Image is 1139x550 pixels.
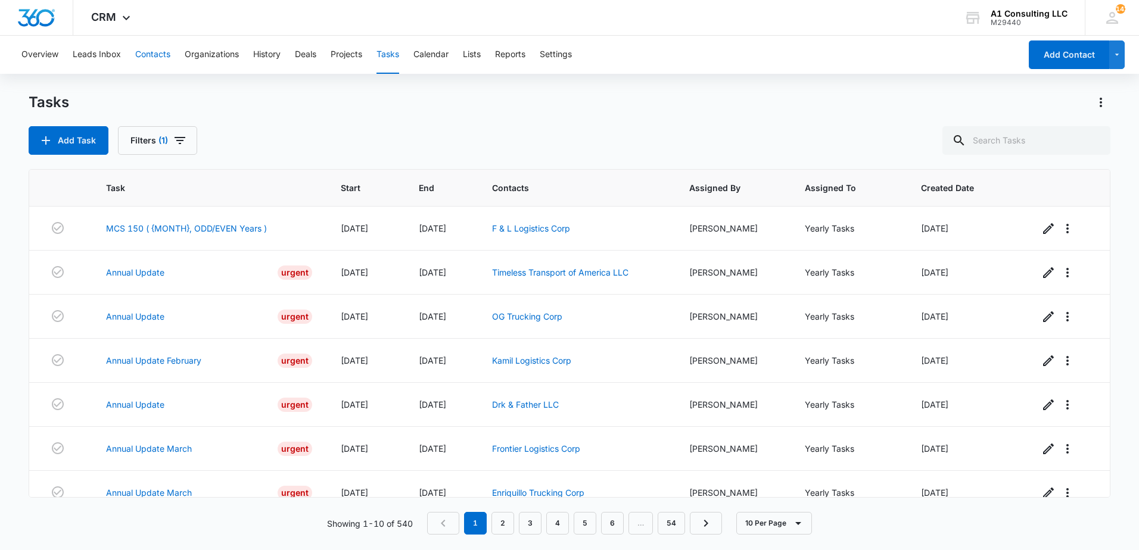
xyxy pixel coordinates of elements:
em: 1 [464,512,487,535]
div: Urgent [278,310,312,324]
button: Actions [1091,93,1110,112]
span: (1) [158,136,168,145]
div: account name [991,9,1068,18]
nav: Pagination [427,512,722,535]
a: F & L Logistics Corp [492,223,570,233]
span: [DATE] [341,223,368,233]
span: CRM [91,11,116,23]
a: Timeless Transport of America LLC [492,267,628,277]
span: [DATE] [341,355,368,365]
span: [DATE] [419,399,446,410]
button: History [253,36,281,74]
a: Annual Update March [106,442,192,455]
span: [DATE] [341,443,368,454]
span: Task [106,182,295,194]
span: [DATE] [921,311,948,321]
span: [DATE] [921,223,948,233]
button: Tasks [376,36,399,74]
a: Page 3 [519,512,542,535]
span: [DATE] [419,223,446,233]
input: Search Tasks [942,126,1110,155]
a: Annual Update [106,398,164,411]
span: [DATE] [921,267,948,277]
div: [PERSON_NAME] [689,486,777,499]
div: Urgent [278,354,312,368]
a: Annual Update [106,310,164,323]
span: End [419,182,446,194]
button: 10 Per Page [736,512,812,535]
div: Urgent [278,486,312,500]
span: [DATE] [341,311,368,321]
a: MCS 150 ( {MONTH}, ODD/EVEN Years ) [106,222,267,235]
span: Start [341,182,373,194]
span: [DATE] [419,355,446,365]
div: [PERSON_NAME] [689,398,777,411]
span: Assigned To [805,182,875,194]
div: Yearly Tasks [805,442,892,455]
button: Filters(1) [118,126,197,155]
a: Page 6 [601,512,624,535]
a: Page 2 [491,512,514,535]
div: Yearly Tasks [805,310,892,323]
a: Annual Update March [106,486,192,499]
div: Yearly Tasks [805,222,892,235]
div: [PERSON_NAME] [689,442,777,455]
a: Kamil Logistics Corp [492,355,571,365]
div: Urgent [278,398,312,412]
a: Page 54 [658,512,685,535]
button: Organizations [185,36,239,74]
a: Annual Update February [106,354,201,367]
div: Urgent [278,265,312,280]
button: Contacts [135,36,170,74]
button: Reports [495,36,525,74]
div: Yearly Tasks [805,486,892,499]
a: OG Trucking Corp [492,311,562,321]
button: Deals [295,36,316,74]
div: [PERSON_NAME] [689,354,777,367]
span: [DATE] [419,487,446,498]
span: [DATE] [921,399,948,410]
div: Yearly Tasks [805,266,892,279]
div: notifications count [1116,4,1125,14]
h1: Tasks [29,93,69,111]
div: [PERSON_NAME] [689,310,777,323]
a: Drk & Father LLC [492,399,559,410]
span: [DATE] [419,267,446,277]
span: [DATE] [419,311,446,321]
span: [DATE] [921,355,948,365]
span: Assigned By [689,182,760,194]
span: 142 [1116,4,1125,14]
div: Yearly Tasks [805,398,892,411]
button: Lists [463,36,481,74]
span: Contacts [492,182,643,194]
div: Yearly Tasks [805,354,892,367]
div: [PERSON_NAME] [689,222,777,235]
span: [DATE] [341,267,368,277]
a: Next Page [690,512,722,535]
span: [DATE] [419,443,446,454]
span: [DATE] [341,487,368,498]
div: Urgent [278,442,312,456]
a: Frontier Logistics Corp [492,443,580,454]
p: Showing 1-10 of 540 [327,517,413,530]
a: Annual Update [106,266,164,279]
div: [PERSON_NAME] [689,266,777,279]
button: Projects [331,36,362,74]
div: account id [991,18,1068,27]
a: Page 4 [546,512,569,535]
button: Add Contact [1029,40,1109,69]
a: Enriquillo Trucking Corp [492,487,584,498]
button: Settings [540,36,572,74]
span: [DATE] [921,487,948,498]
button: Leads Inbox [73,36,121,74]
span: [DATE] [921,443,948,454]
button: Add Task [29,126,108,155]
button: Overview [21,36,58,74]
a: Page 5 [574,512,596,535]
span: [DATE] [341,399,368,410]
span: Created Date [921,182,993,194]
button: Calendar [413,36,449,74]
